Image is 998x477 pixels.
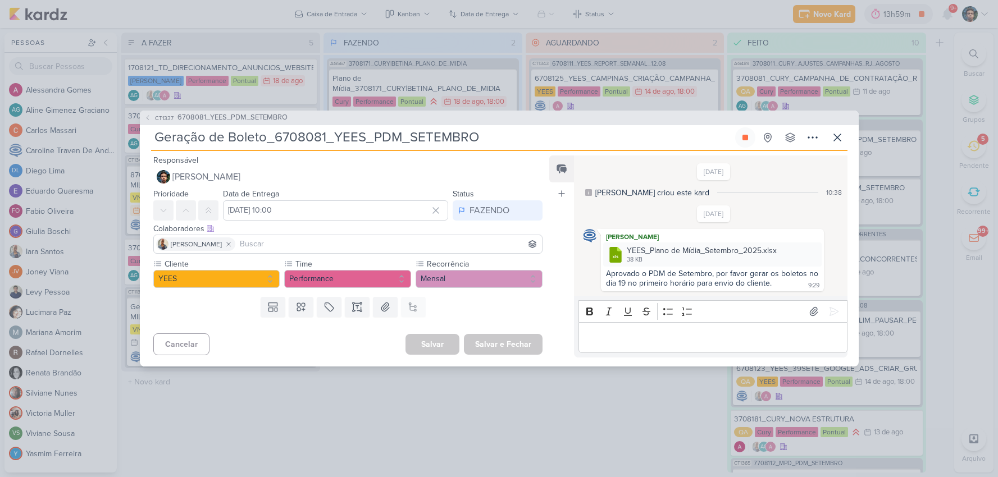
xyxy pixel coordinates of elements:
[470,204,509,217] div: FAZENDO
[238,237,540,251] input: Buscar
[416,270,543,288] button: Mensal
[223,200,449,221] input: Select a date
[595,187,709,199] div: [PERSON_NAME] criou este kard
[153,223,543,235] div: Colaboradores
[153,333,209,355] button: Cancelar
[741,133,750,142] div: Parar relógio
[153,167,543,187] button: [PERSON_NAME]
[163,258,280,270] label: Cliente
[153,155,198,165] label: Responsável
[223,189,279,199] label: Data de Entrega
[826,187,842,198] div: 10:38
[627,255,777,264] div: 38 KB
[294,258,411,270] label: Time
[453,189,474,199] label: Status
[153,270,280,288] button: YEES
[284,270,411,288] button: Performance
[172,170,240,184] span: [PERSON_NAME]
[606,269,821,288] div: Aprovado o PDM de Setembro, por favor gerar os boletos no dia 19 no primeiro horário para envio d...
[144,112,288,123] button: CT1337 6708081_YEES_PDM_SETEMBRO
[583,229,596,242] img: Caroline Traven De Andrade
[808,281,819,290] div: 9:29
[151,127,733,148] input: Kard Sem Título
[426,258,543,270] label: Recorrência
[153,114,175,122] span: CT1337
[177,112,288,123] span: 6708081_YEES_PDM_SETEMBRO
[153,189,189,199] label: Prioridade
[157,238,168,250] img: Iara Santos
[603,242,821,267] div: YEES_Plano de Mídia_Setembro_2025.xlsx
[171,239,222,249] span: [PERSON_NAME]
[578,300,847,322] div: Editor toolbar
[453,200,543,221] button: FAZENDO
[603,231,821,242] div: [PERSON_NAME]
[578,322,847,353] div: Editor editing area: main
[157,170,170,184] img: Nelito Junior
[627,245,777,256] div: YEES_Plano de Mídia_Setembro_2025.xlsx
